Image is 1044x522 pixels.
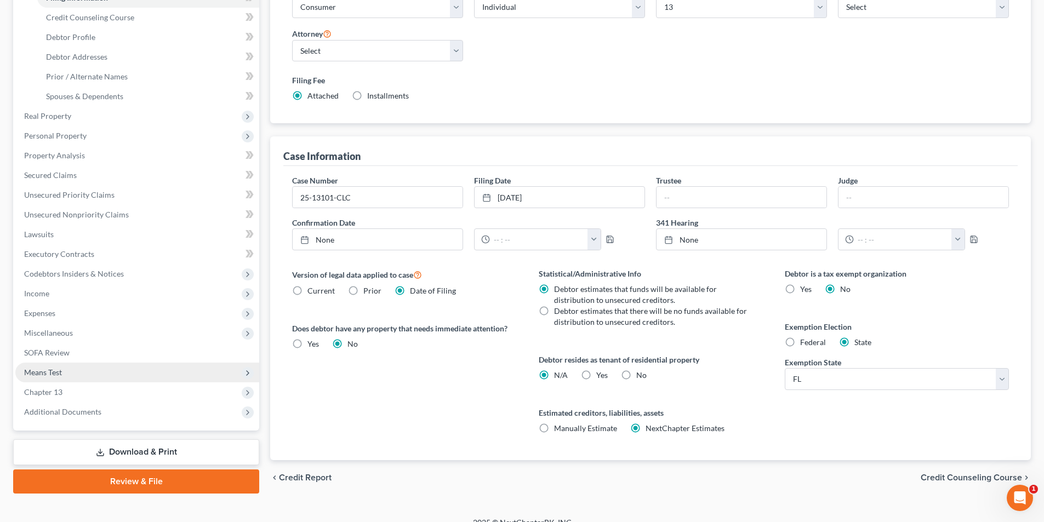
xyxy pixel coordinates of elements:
[24,289,49,298] span: Income
[554,306,747,326] span: Debtor estimates that there will be no funds available for distribution to unsecured creditors.
[651,217,1014,228] label: 341 Hearing
[24,151,85,160] span: Property Analysis
[785,268,1009,279] label: Debtor is a tax exempt organization
[24,308,55,318] span: Expenses
[293,229,463,250] a: None
[410,286,456,295] span: Date of Filing
[283,150,361,163] div: Case Information
[363,286,381,295] span: Prior
[287,217,651,228] label: Confirmation Date
[15,146,259,165] a: Property Analysis
[293,187,463,208] input: Enter case number...
[554,284,717,305] span: Debtor estimates that funds will be available for distribution to unsecured creditors.
[636,370,647,380] span: No
[37,27,259,47] a: Debtor Profile
[15,225,259,244] a: Lawsuits
[15,205,259,225] a: Unsecured Nonpriority Claims
[270,473,279,482] i: chevron_left
[46,13,134,22] span: Credit Counseling Course
[475,187,644,208] a: [DATE]
[24,407,101,416] span: Additional Documents
[292,323,516,334] label: Does debtor have any property that needs immediate attention?
[37,87,259,106] a: Spouses & Dependents
[15,343,259,363] a: SOFA Review
[838,175,858,186] label: Judge
[292,27,332,40] label: Attorney
[24,190,115,199] span: Unsecured Priority Claims
[1029,485,1038,494] span: 1
[24,210,129,219] span: Unsecured Nonpriority Claims
[854,229,952,250] input: -- : --
[307,339,319,348] span: Yes
[921,473,1022,482] span: Credit Counseling Course
[554,423,617,433] span: Manually Estimate
[474,175,511,186] label: Filing Date
[800,284,812,294] span: Yes
[657,187,826,208] input: --
[24,368,62,377] span: Means Test
[490,229,588,250] input: -- : --
[15,165,259,185] a: Secured Claims
[37,47,259,67] a: Debtor Addresses
[596,370,608,380] span: Yes
[539,407,763,418] label: Estimated creditors, liabilities, assets
[292,74,1009,86] label: Filing Fee
[46,72,128,81] span: Prior / Alternate Names
[46,52,107,61] span: Debtor Addresses
[1007,485,1033,511] iframe: Intercom live chat
[657,229,826,250] a: None
[15,244,259,264] a: Executory Contracts
[1022,473,1031,482] i: chevron_right
[921,473,1031,482] button: Credit Counseling Course chevron_right
[24,170,77,180] span: Secured Claims
[13,439,259,465] a: Download & Print
[24,230,54,239] span: Lawsuits
[307,286,335,295] span: Current
[840,284,851,294] span: No
[646,423,724,433] span: NextChapter Estimates
[46,32,95,42] span: Debtor Profile
[539,268,763,279] label: Statistical/Administrative Info
[270,473,332,482] button: chevron_left Credit Report
[307,91,339,100] span: Attached
[24,387,62,397] span: Chapter 13
[347,339,358,348] span: No
[13,469,259,494] a: Review & File
[24,348,70,357] span: SOFA Review
[838,187,1008,208] input: --
[292,175,338,186] label: Case Number
[292,268,516,281] label: Version of legal data applied to case
[367,91,409,100] span: Installments
[24,269,124,278] span: Codebtors Insiders & Notices
[46,91,123,101] span: Spouses & Dependents
[24,131,87,140] span: Personal Property
[785,357,841,368] label: Exemption State
[24,249,94,259] span: Executory Contracts
[800,337,826,347] span: Federal
[656,175,681,186] label: Trustee
[24,111,71,121] span: Real Property
[279,473,332,482] span: Credit Report
[785,321,1009,332] label: Exemption Election
[24,328,73,337] span: Miscellaneous
[37,8,259,27] a: Credit Counseling Course
[15,185,259,205] a: Unsecured Priority Claims
[854,337,871,347] span: State
[554,370,568,380] span: N/A
[37,67,259,87] a: Prior / Alternate Names
[539,354,763,365] label: Debtor resides as tenant of residential property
